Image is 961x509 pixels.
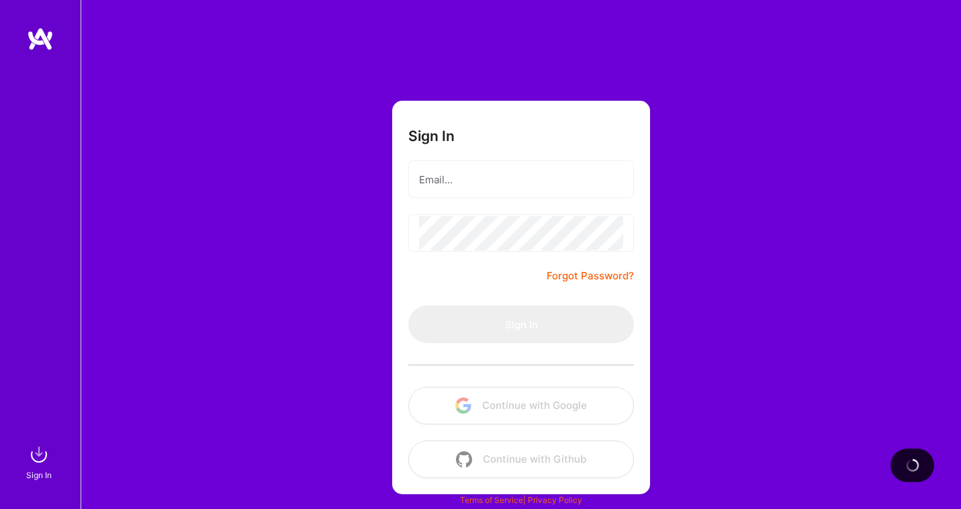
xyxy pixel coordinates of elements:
a: Forgot Password? [547,268,634,284]
h3: Sign In [408,128,455,144]
div: © 2025 ATeams Inc., All rights reserved. [81,469,961,502]
a: sign inSign In [28,441,52,482]
a: Terms of Service [460,495,523,505]
button: Continue with Google [408,387,634,424]
a: Privacy Policy [528,495,582,505]
img: sign in [26,441,52,468]
input: Email... [419,163,623,197]
img: loading [906,459,919,472]
span: | [460,495,582,505]
button: Continue with Github [408,441,634,478]
div: Sign In [26,468,52,482]
img: icon [456,451,472,467]
button: Sign In [408,306,634,343]
img: logo [27,27,54,51]
img: icon [455,398,471,414]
